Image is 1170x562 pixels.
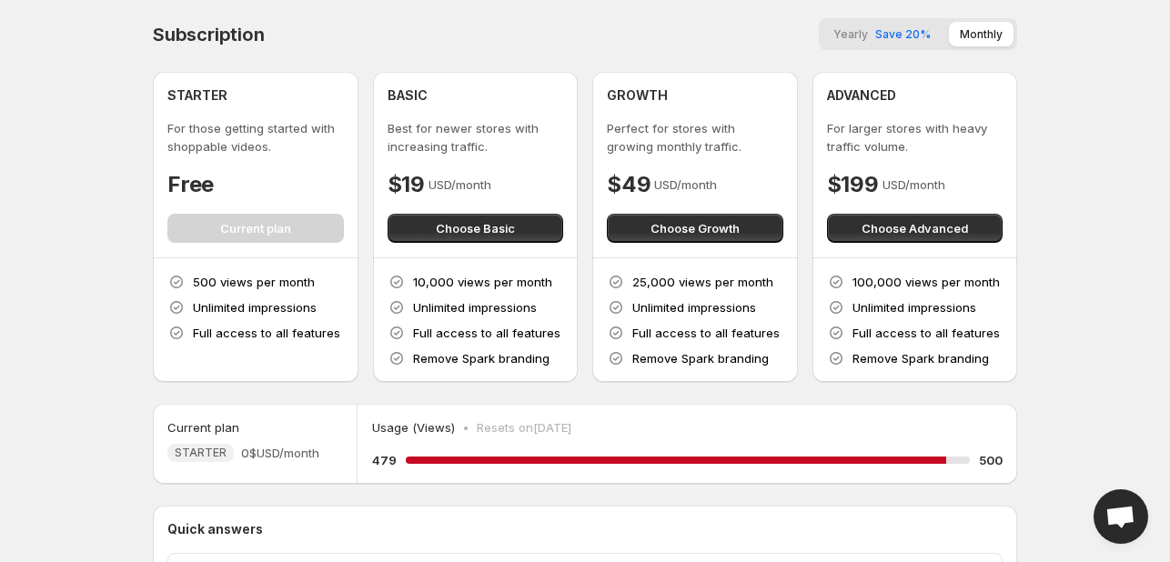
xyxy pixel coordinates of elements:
[607,214,783,243] button: Choose Growth
[833,27,868,41] span: Yearly
[632,273,773,291] p: 25,000 views per month
[1094,489,1148,544] div: Open chat
[651,219,740,237] span: Choose Growth
[632,324,780,342] p: Full access to all features
[462,418,469,437] p: •
[167,520,1003,538] p: Quick answers
[827,170,879,199] h4: $199
[429,176,491,194] p: USD/month
[388,86,428,105] h4: BASIC
[241,444,319,462] span: 0$ USD/month
[388,214,564,243] button: Choose Basic
[167,418,239,437] h5: Current plan
[632,349,769,367] p: Remove Spark branding
[852,324,1000,342] p: Full access to all features
[167,119,344,156] p: For those getting started with shoppable videos.
[477,418,571,437] p: Resets on [DATE]
[632,298,756,316] p: Unlimited impressions
[372,418,455,437] p: Usage (Views)
[413,273,552,291] p: 10,000 views per month
[979,451,1003,469] h5: 500
[852,298,976,316] p: Unlimited impressions
[949,22,1014,46] button: Monthly
[862,219,968,237] span: Choose Advanced
[388,170,425,199] h4: $19
[413,298,537,316] p: Unlimited impressions
[436,219,515,237] span: Choose Basic
[654,176,717,194] p: USD/month
[822,22,942,46] button: YearlySave 20%
[883,176,945,194] p: USD/month
[827,214,1004,243] button: Choose Advanced
[852,349,989,367] p: Remove Spark branding
[875,27,931,41] span: Save 20%
[827,86,896,105] h4: ADVANCED
[167,170,214,199] h4: Free
[175,446,227,460] span: STARTER
[607,170,651,199] h4: $49
[372,451,397,469] h5: 479
[388,119,564,156] p: Best for newer stores with increasing traffic.
[413,349,550,367] p: Remove Spark branding
[852,273,1000,291] p: 100,000 views per month
[193,298,317,316] p: Unlimited impressions
[607,119,783,156] p: Perfect for stores with growing monthly traffic.
[607,86,668,105] h4: GROWTH
[193,273,315,291] p: 500 views per month
[413,324,560,342] p: Full access to all features
[167,86,227,105] h4: STARTER
[193,324,340,342] p: Full access to all features
[153,24,265,45] h4: Subscription
[827,119,1004,156] p: For larger stores with heavy traffic volume.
